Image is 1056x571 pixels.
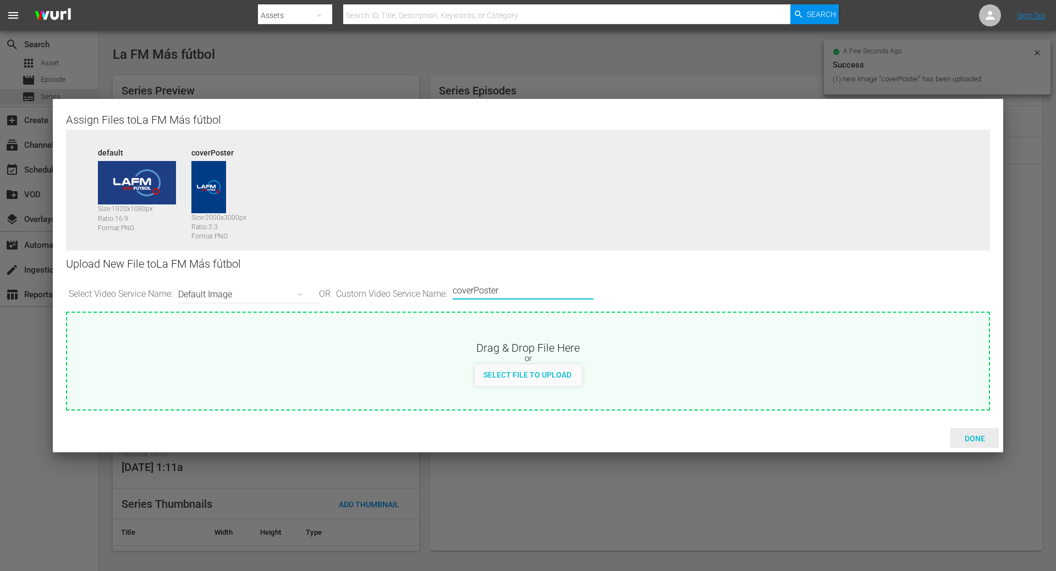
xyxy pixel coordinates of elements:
div: coverPoster [191,147,279,155]
span: Search [807,4,836,24]
span: OR [316,288,333,301]
img: 56801528-default_v1.png [98,161,176,205]
img: 56801528-coverPoster_v1.png [191,161,226,213]
div: Default Image [178,279,313,310]
span: menu [7,9,20,22]
div: or [67,353,989,364]
button: Select File to Upload [475,364,580,384]
span: Select File to Upload [475,370,580,379]
div: Size: 2000 x 3000 px Ratio: 2:3 Format: PNG [191,213,279,236]
div: default [98,147,186,155]
button: Search [790,4,839,24]
span: Done [956,434,994,443]
a: Sign Out [1017,11,1046,20]
span: Select Video Service Name: [66,288,175,301]
button: Done [950,428,999,448]
div: Upload New File to La FM Más fútbol [66,251,990,278]
div: Size: 1920 x 1080 px Ratio: 16:9 Format: PNG [98,204,186,228]
span: Custom Video Service Name: [333,288,450,301]
div: Drag & Drop File Here [67,340,989,353]
div: Assign Files to La FM Más fútbol [66,112,990,125]
img: ans4CAIJ8jUAAAAAAAAAAAAAAAAAAAAAAAAgQb4GAAAAAAAAAAAAAAAAAAAAAAAAJMjXAAAAAAAAAAAAAAAAAAAAAAAAgAT5G... [26,3,79,29]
